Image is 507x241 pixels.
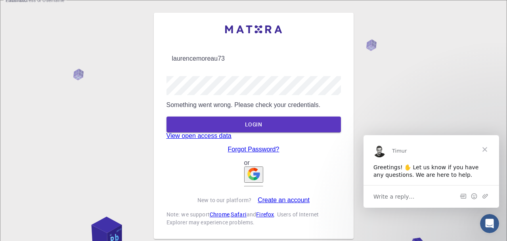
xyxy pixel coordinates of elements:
[258,197,310,204] a: Create an account
[166,210,341,226] p: Note: we support , and . Users of Internet Explorer may experience problems.
[210,210,230,218] a: Chrome
[166,132,231,139] a: View open access data
[480,214,499,233] iframe: Intercom live chat
[166,101,341,109] p: Something went wrong. Please check your credentials.
[228,146,279,153] a: Forgot Password?
[197,196,251,204] p: New to our platform?
[244,159,250,166] span: or
[231,210,247,218] a: Safari
[256,210,274,218] a: Firefox
[364,135,499,208] iframe: Intercom live chat message
[166,117,341,132] button: LOGIN
[247,168,260,180] img: Google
